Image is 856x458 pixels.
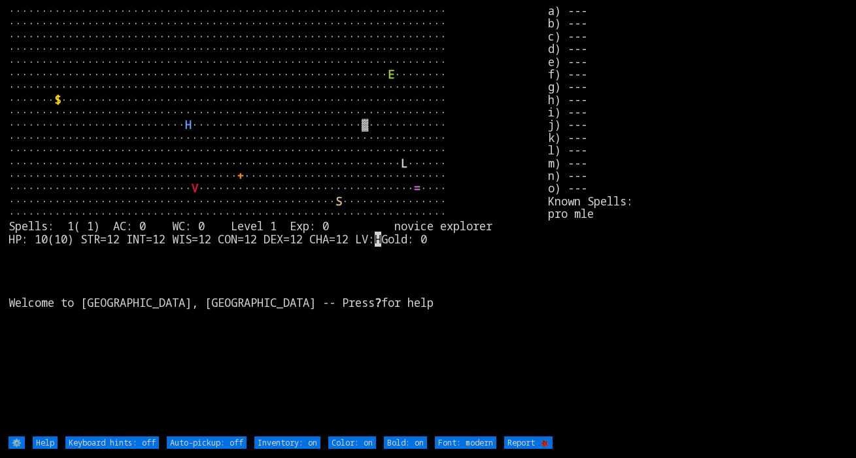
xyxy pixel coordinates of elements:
stats: a) --- b) --- c) --- d) --- e) --- f) --- g) --- h) --- i) --- j) --- k) --- l) --- m) --- n) ---... [548,5,847,435]
input: Font: modern [435,436,496,449]
input: Bold: on [384,436,427,449]
font: H [185,117,192,132]
input: ⚙️ [9,436,25,449]
larn: ··································································· ·····························... [9,5,548,435]
font: = [414,181,420,196]
input: Color: on [328,436,376,449]
input: Help [33,436,58,449]
b: ? [375,295,381,310]
font: E [388,67,394,82]
font: S [335,194,342,209]
input: Auto-pickup: off [167,436,247,449]
input: Report 🐞 [504,436,553,449]
mark: H [375,232,381,247]
font: + [237,168,244,183]
font: V [192,181,198,196]
font: $ [54,92,61,107]
font: L [401,156,407,171]
input: Keyboard hints: off [65,436,159,449]
input: Inventory: on [254,436,320,449]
